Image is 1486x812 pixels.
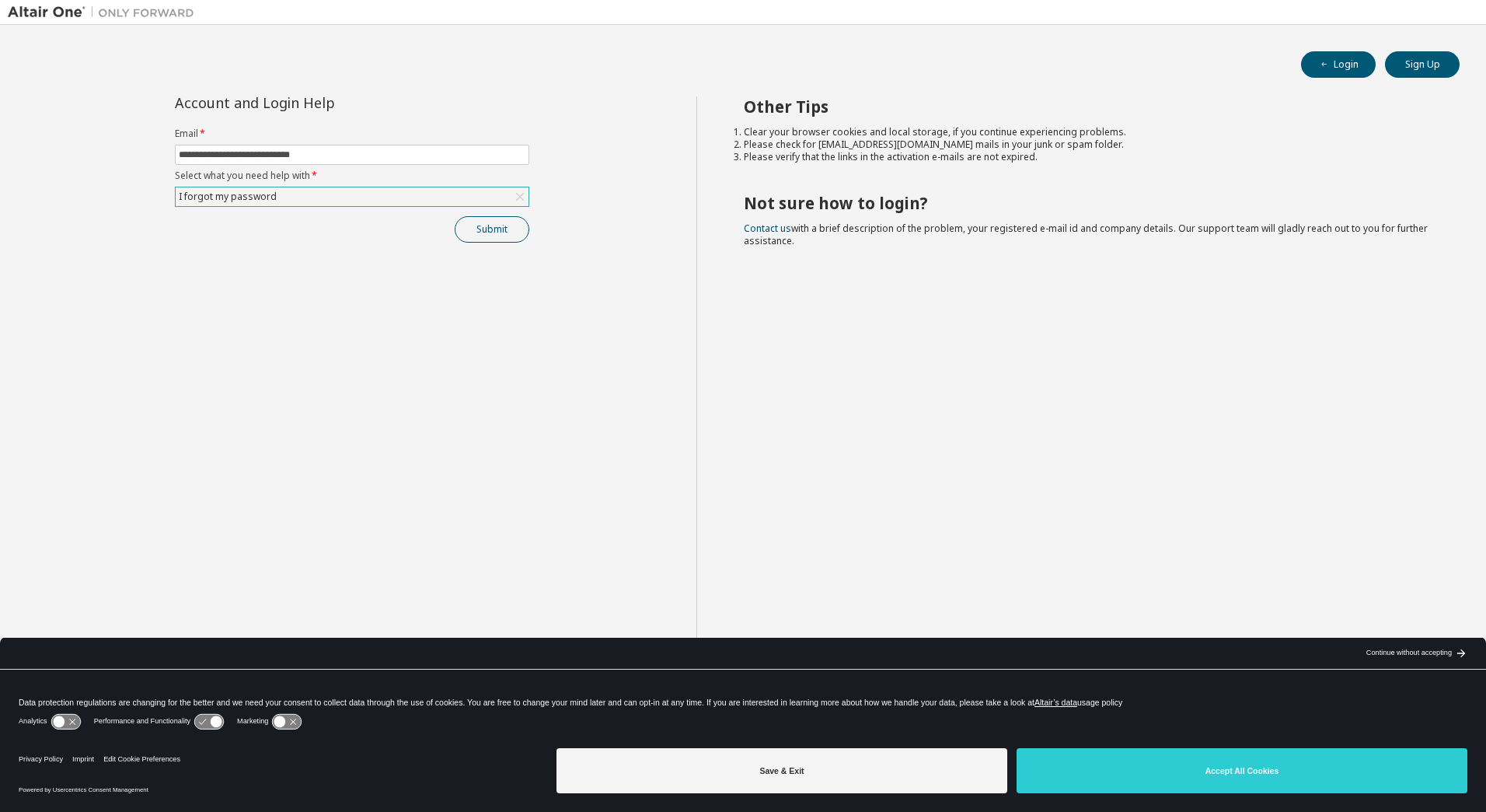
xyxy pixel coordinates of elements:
div: I forgot my password [176,187,528,206]
span: with a brief description of the problem, your registered e-mail id and company details. Our suppo... [744,222,1428,247]
h2: Not sure how to login? [744,193,1432,213]
button: Login [1301,51,1376,78]
li: Please check for [EMAIL_ADDRESS][DOMAIN_NAME] mails in your junk or spam folder. [744,138,1432,151]
li: Clear your browser cookies and local storage, if you continue experiencing problems. [744,126,1432,138]
button: Submit [455,216,529,243]
div: Account and Login Help [175,96,459,109]
div: I forgot my password [176,188,279,205]
a: Contact us [744,222,791,235]
button: Sign Up [1385,51,1460,78]
label: Select what you need help with [175,170,529,182]
h2: Other Tips [744,96,1432,117]
label: Email [175,128,529,140]
li: Please verify that the links in the activation e-mails are not expired. [744,151,1432,163]
img: Altair One [8,5,202,20]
